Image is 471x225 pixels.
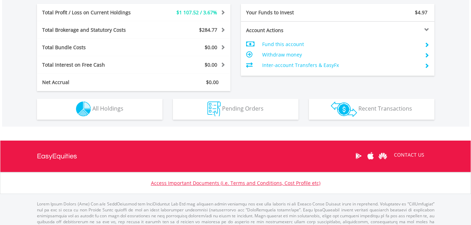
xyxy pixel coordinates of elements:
div: Account Actions [241,27,338,34]
a: CONTACT US [389,145,429,165]
span: Recent Transactions [358,105,412,112]
td: Fund this account [262,39,419,50]
img: transactions-zar-wht.png [331,102,357,117]
div: Your Funds to Invest [241,9,338,16]
td: Inter-account Transfers & EasyFx [262,60,419,70]
a: EasyEquities [37,141,77,172]
div: Total Brokerage and Statutory Costs [37,27,150,33]
div: Total Bundle Costs [37,44,150,51]
div: Total Profit / Loss on Current Holdings [37,9,150,16]
button: All Holdings [37,99,162,120]
button: Pending Orders [173,99,298,120]
span: $1 107.52 / 3.67% [176,9,217,16]
span: $0.00 [205,61,217,68]
span: $284.77 [199,27,217,33]
span: Pending Orders [222,105,264,112]
a: Huawei [377,145,389,167]
a: Google Play [352,145,365,167]
img: holdings-wht.png [76,102,91,117]
img: pending_instructions-wht.png [207,102,221,117]
div: Total Interest on Free Cash [37,61,150,68]
span: All Holdings [92,105,123,112]
span: $0.00 [206,79,219,85]
td: Withdraw money [262,50,419,60]
a: Apple [365,145,377,167]
a: Access Important Documents (i.e. Terms and Conditions, Cost Profile etc) [151,180,320,186]
div: Net Accrual [37,79,150,86]
span: $4.97 [415,9,427,16]
span: $0.00 [205,44,217,51]
button: Recent Transactions [309,99,434,120]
